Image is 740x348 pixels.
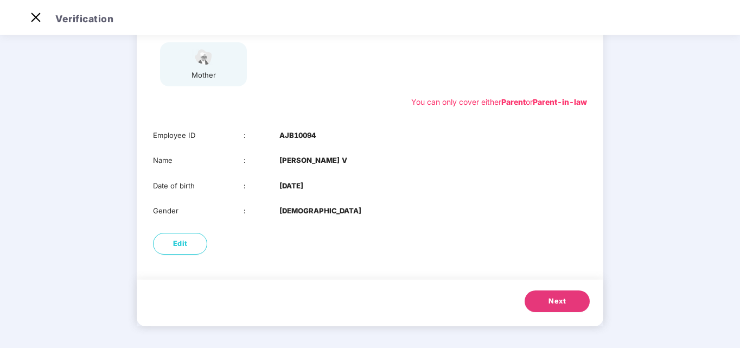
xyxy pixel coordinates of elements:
[153,233,207,255] button: Edit
[153,205,244,217] div: Gender
[153,155,244,166] div: Name
[244,205,280,217] div: :
[411,96,587,108] div: You can only cover either or
[279,180,303,192] b: [DATE]
[279,155,347,166] b: [PERSON_NAME] V
[501,97,526,106] b: Parent
[279,130,316,141] b: AJB10094
[153,180,244,192] div: Date of birth
[533,97,587,106] b: Parent-in-law
[244,130,280,141] div: :
[244,180,280,192] div: :
[153,130,244,141] div: Employee ID
[190,48,217,67] img: svg+xml;base64,PHN2ZyB4bWxucz0iaHR0cDovL3d3dy53My5vcmcvMjAwMC9zdmciIHdpZHRoPSI1NCIgaGVpZ2h0PSIzOC...
[279,205,361,217] b: [DEMOGRAPHIC_DATA]
[525,290,590,312] button: Next
[173,238,188,249] span: Edit
[244,155,280,166] div: :
[548,296,566,307] span: Next
[190,69,217,81] div: mother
